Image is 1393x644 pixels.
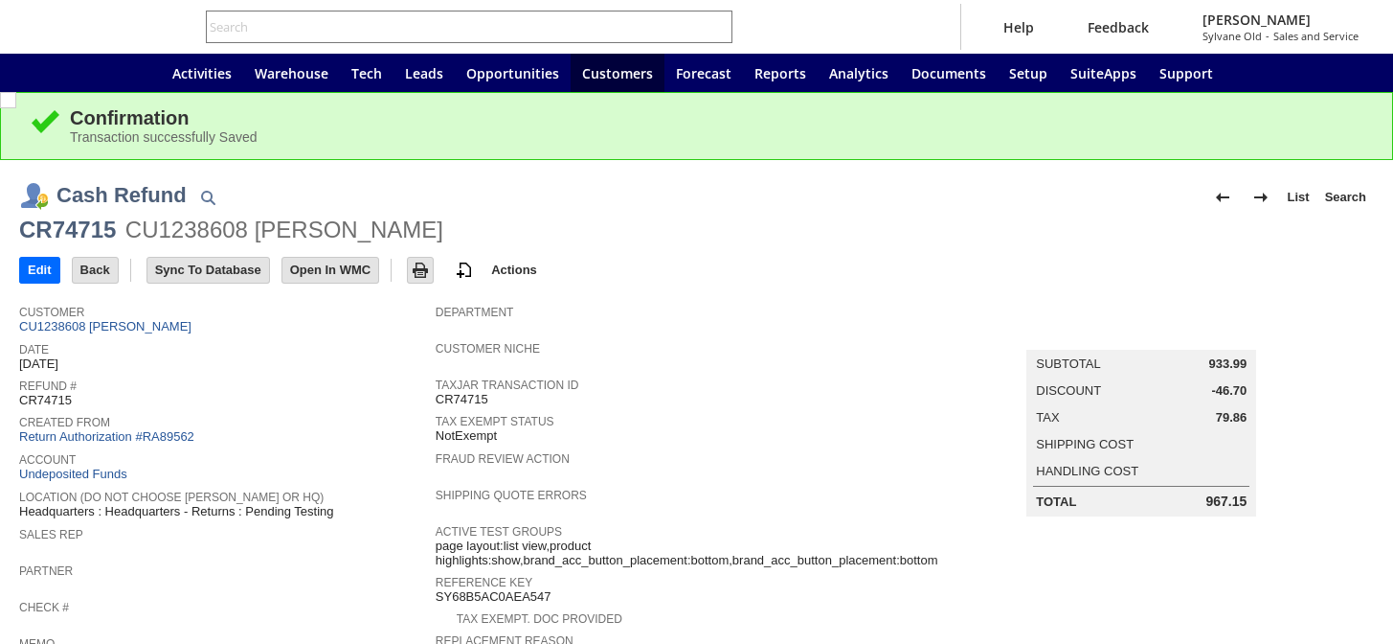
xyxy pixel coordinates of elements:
span: Tech [351,64,382,82]
span: 79.86 [1216,410,1247,425]
span: Analytics [829,64,888,82]
a: Location (Do Not choose [PERSON_NAME] or HQ) [19,491,324,504]
input: Edit [20,258,59,283]
a: Documents [900,54,998,92]
a: Return Authorization #RA89562 [19,429,194,444]
a: Partner [19,564,73,578]
a: Leads [393,54,455,92]
span: Documents [911,64,986,82]
span: Sales and Service [1273,29,1359,43]
h1: Cash Refund [56,179,187,211]
span: - [1266,29,1269,43]
span: page layout:list view,product highlights:show,brand_acc_button_placement:bottom,brand_acc_button_... [436,539,938,568]
a: Sales Rep [19,528,83,541]
div: Transaction successfully Saved [70,129,1363,145]
span: 967.15 [1205,494,1247,510]
span: Reports [754,64,806,82]
img: Quick Find [196,186,219,209]
span: Setup [1009,64,1047,82]
svg: Search [706,15,729,38]
div: Shortcuts [69,54,115,92]
span: Activities [172,64,232,82]
svg: Recent Records [34,61,57,84]
a: Support [1148,54,1224,92]
svg: Home [126,61,149,84]
span: Forecast [676,64,731,82]
span: 933.99 [1208,356,1247,372]
a: Active Test Groups [436,525,562,539]
a: Date [19,343,49,356]
input: Back [73,258,118,283]
a: Shipping Quote Errors [436,489,587,502]
a: Warehouse [243,54,340,92]
input: Search [207,15,706,38]
a: Handling Cost [1036,464,1138,478]
a: Department [436,306,514,319]
div: Confirmation [70,107,1363,129]
span: CR74715 [19,393,72,408]
svg: Shortcuts [80,61,103,84]
a: Created From [19,416,110,429]
a: TaxJar Transaction ID [436,379,579,392]
a: Fraud Review Action [436,452,570,466]
a: Customer Niche [436,342,540,356]
caption: Summary [1026,319,1256,350]
div: CR74715 [19,215,116,245]
a: Check # [19,601,69,614]
img: add-record.svg [453,259,476,282]
a: List [1280,182,1317,213]
img: Next [1249,186,1272,209]
span: Sylvane Old [1202,29,1262,43]
a: Setup [998,54,1059,92]
span: Warehouse [255,64,328,82]
span: Leads [405,64,443,82]
a: Tech [340,54,393,92]
a: Subtotal [1036,356,1100,371]
span: Customers [582,64,653,82]
a: Tax Exempt Status [436,415,554,428]
a: Undeposited Funds [19,467,127,481]
span: Headquarters : Headquarters - Returns : Pending Testing [19,504,334,519]
span: SuiteApps [1070,64,1136,82]
a: Shipping Cost [1036,437,1134,451]
a: Customers [571,54,664,92]
a: Activities [161,54,243,92]
a: CU1238608 [PERSON_NAME] [19,319,196,333]
span: [PERSON_NAME] [1202,11,1359,29]
span: Feedback [1088,18,1149,36]
span: NotExempt [436,428,497,444]
img: Previous [1211,186,1234,209]
a: Home [115,54,161,92]
a: SuiteApps [1059,54,1148,92]
a: Search [1317,182,1374,213]
a: Refund # [19,379,77,393]
a: Opportunities [455,54,571,92]
input: Sync To Database [147,258,269,283]
a: Reports [743,54,818,92]
a: Tax [1036,410,1059,425]
span: Opportunities [466,64,559,82]
span: -46.70 [1211,383,1247,399]
span: Support [1159,64,1213,82]
a: Tax Exempt. Doc Provided [457,612,622,626]
input: Print [408,258,433,283]
a: Discount [1036,383,1101,398]
a: Reference Key [436,576,532,589]
a: Customer [19,306,84,319]
a: Forecast [664,54,743,92]
a: Total [1036,494,1076,509]
div: CU1238608 [PERSON_NAME] [125,215,443,245]
a: Analytics [818,54,900,92]
a: Actions [483,263,545,277]
span: [DATE] [19,356,58,372]
span: Help [1003,18,1034,36]
a: Recent Records [23,54,69,92]
a: Account [19,453,76,467]
img: Print [409,259,432,282]
input: Open In WMC [282,258,379,283]
span: CR74715 [436,392,488,407]
span: SY68B5AC0AEA547 [436,589,551,605]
